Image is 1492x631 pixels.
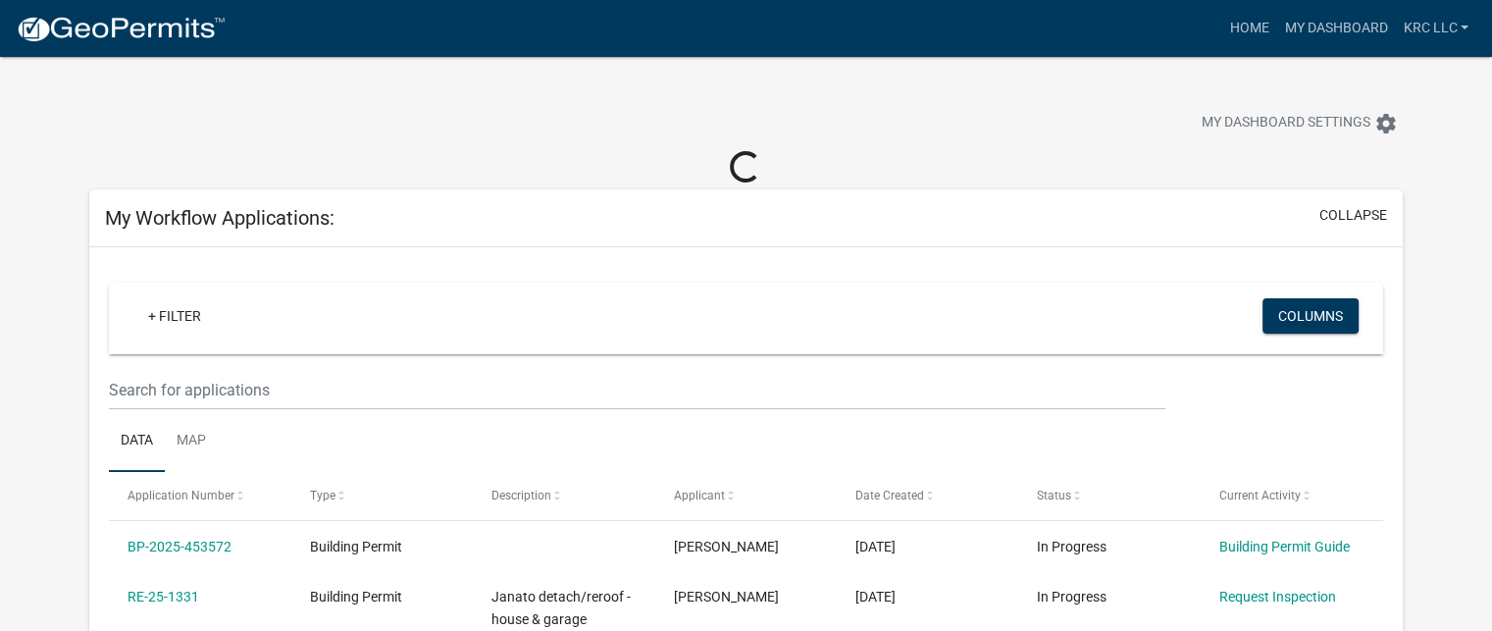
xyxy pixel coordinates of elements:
a: Map [165,410,218,473]
span: Building Permit [310,589,402,605]
input: Search for applications [109,370,1165,410]
a: + Filter [132,298,217,334]
span: Building Permit [310,539,402,554]
span: Current Activity [1219,489,1301,502]
a: Home [1221,10,1276,47]
datatable-header-cell: Applicant [654,472,836,519]
span: Type [310,489,335,502]
button: My Dashboard Settingssettings [1186,104,1414,142]
span: Applicant [674,489,725,502]
span: In Progress [1037,589,1106,605]
datatable-header-cell: Application Number [109,472,290,519]
button: collapse [1319,205,1387,226]
a: RE-25-1331 [128,589,199,605]
a: My Dashboard [1276,10,1395,47]
h5: My Workflow Applications: [105,206,334,230]
datatable-header-cell: Status [1018,472,1200,519]
span: 07/22/2025 [855,589,896,605]
a: Data [109,410,165,473]
span: In Progress [1037,539,1106,554]
span: John Kornacki [674,589,779,605]
span: Application Number [128,489,234,502]
a: Request Inspection [1219,589,1336,605]
i: settings [1374,112,1398,135]
button: Columns [1262,298,1359,334]
span: Status [1037,489,1071,502]
datatable-header-cell: Description [473,472,654,519]
span: My Dashboard Settings [1202,112,1370,135]
span: Janato detach/reroof -house & garage [491,589,631,627]
a: KRC LLC [1395,10,1476,47]
datatable-header-cell: Current Activity [1201,472,1382,519]
span: 07/22/2025 [855,539,896,554]
span: Date Created [855,489,924,502]
a: Building Permit Guide [1219,539,1350,554]
span: Description [491,489,551,502]
datatable-header-cell: Type [290,472,472,519]
datatable-header-cell: Date Created [837,472,1018,519]
a: BP-2025-453572 [128,539,232,554]
span: John Kornacki [674,539,779,554]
